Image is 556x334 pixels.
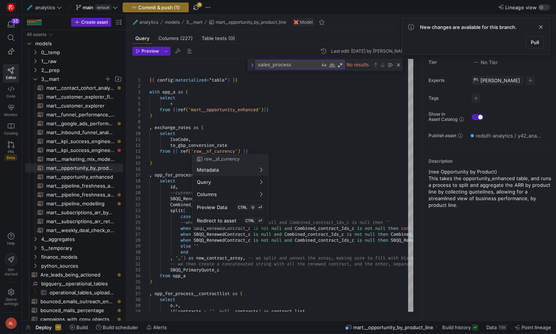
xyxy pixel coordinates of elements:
span: Query [197,179,211,185]
span: Pull [531,39,539,45]
span: Redirect to asset [197,218,236,224]
span: CTRL [245,218,255,223]
span: ⇧ [251,205,255,209]
button: Pull [526,36,544,49]
span: Columns [197,191,217,197]
span: New changes are available for this branch. [420,24,517,30]
span: ⏎ [258,205,262,209]
span: Metadata [197,167,219,173]
span: ⏎ [258,218,262,223]
span: CTRL [238,205,247,209]
span: raw__sf_currency [204,156,240,162]
span: Preview Data [197,204,227,210]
